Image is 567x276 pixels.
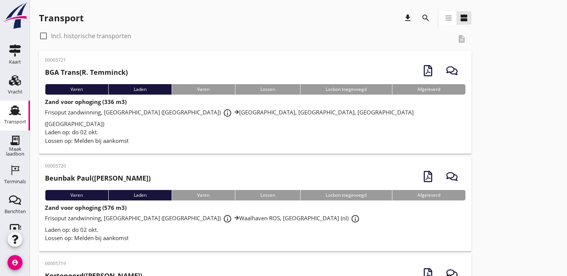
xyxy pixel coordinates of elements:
p: 00005720 [45,163,151,169]
div: Transport [39,12,84,24]
strong: Zand voor ophoging (336 m3) [45,98,127,105]
span: Frisoput zandwinning, [GEOGRAPHIC_DATA] ([GEOGRAPHIC_DATA]) [GEOGRAPHIC_DATA], [GEOGRAPHIC_DATA],... [45,108,414,128]
div: Lossen [235,84,301,95]
i: account_circle [7,255,22,270]
i: view_headline [444,13,453,22]
div: Laden [108,190,172,200]
span: Laden op: do 02 okt. [45,226,98,233]
i: info_outline [223,214,232,223]
div: Afgeleverd [392,190,466,200]
div: Vracht [8,89,22,94]
div: Transport [4,119,26,124]
div: Terminals [4,179,26,184]
span: Laden op: do 02 okt. [45,128,98,136]
strong: Beunbak Paul [45,174,92,183]
div: Losbon toegevoegd [300,84,392,95]
div: Afgeleverd [392,84,466,95]
span: Frisoput zandwinning, [GEOGRAPHIC_DATA] ([GEOGRAPHIC_DATA]) Waalhaven ROS, [GEOGRAPHIC_DATA] (nl) [45,214,362,222]
div: Berichten [4,209,26,214]
div: Varen [45,84,108,95]
div: Varen [172,84,235,95]
label: Incl. historische transporten [51,32,131,40]
i: info_outline [223,108,232,117]
strong: Zand voor ophoging (576 m3) [45,204,127,211]
span: Lossen op: Melden bij aankomst [45,234,129,242]
a: 00005720Beunbak Paul([PERSON_NAME])VarenLadenVarenLossenLosbon toegevoegdAfgeleverdZand voor opho... [39,157,471,251]
span: Lossen op: Melden bij aankomst [45,137,129,144]
strong: BGA Trans [45,68,79,77]
p: 00005719 [45,260,142,267]
div: Varen [172,190,235,200]
h2: (R. Temminck) [45,67,128,77]
div: Lossen [235,190,301,200]
i: view_agenda [459,13,468,22]
a: 00005721BGA Trans(R. Temminck)VarenLadenVarenLossenLosbon toegevoegdAfgeleverdZand voor ophoging ... [39,51,471,154]
img: logo-small.a267ee39.svg [1,2,28,30]
i: download [403,13,412,22]
p: 00005721 [45,57,128,64]
i: search [421,13,430,22]
h2: ([PERSON_NAME]) [45,173,151,183]
div: Varen [45,190,108,200]
div: Kaart [9,59,21,64]
div: Losbon toegevoegd [300,190,392,200]
div: Laden [108,84,172,95]
i: info_outline [351,214,360,223]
